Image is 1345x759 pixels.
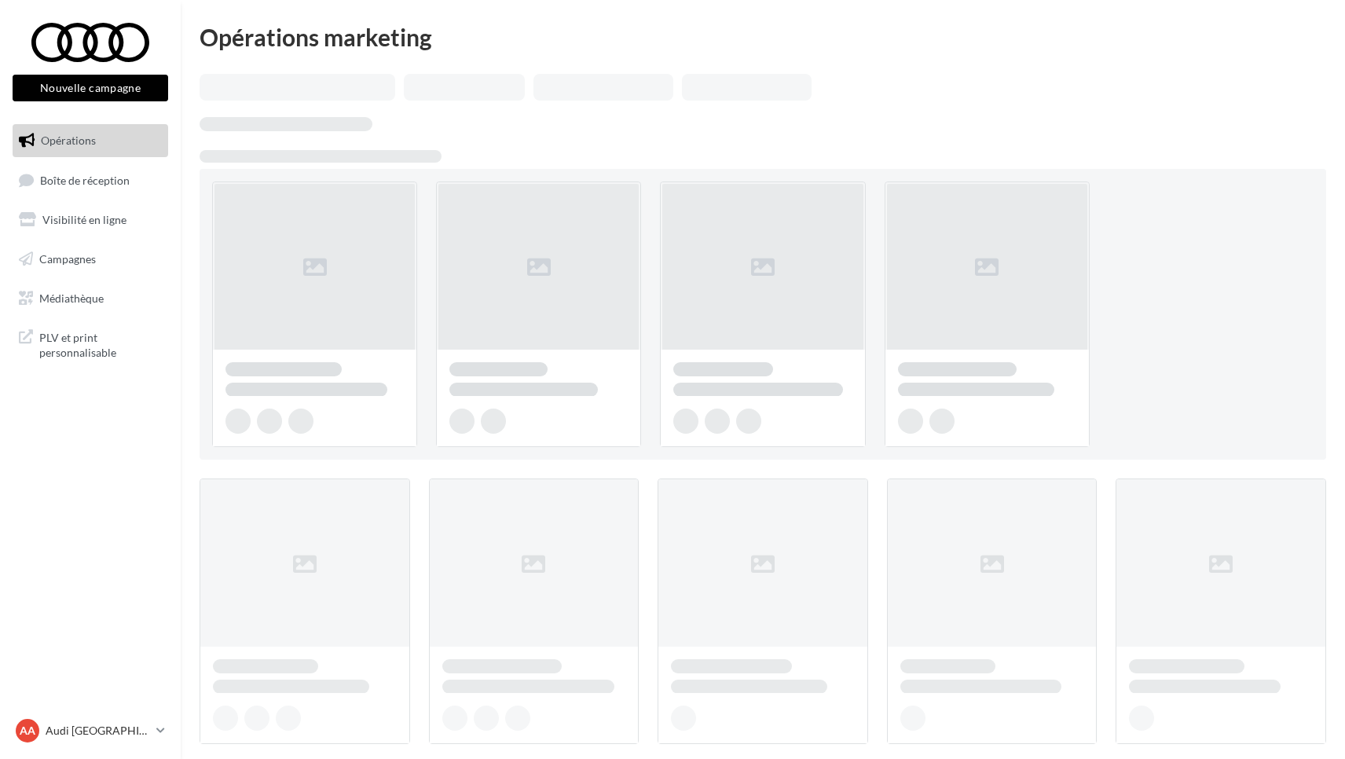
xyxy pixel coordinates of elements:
span: Médiathèque [39,291,104,304]
span: PLV et print personnalisable [39,327,162,361]
a: Opérations [9,124,171,157]
span: Opérations [41,134,96,147]
div: Opérations marketing [200,25,1326,49]
a: Campagnes [9,243,171,276]
a: Médiathèque [9,282,171,315]
a: AA Audi [GEOGRAPHIC_DATA] [13,716,168,746]
p: Audi [GEOGRAPHIC_DATA] [46,723,150,739]
span: Boîte de réception [40,173,130,186]
a: PLV et print personnalisable [9,321,171,367]
span: AA [20,723,35,739]
span: Campagnes [39,252,96,266]
a: Boîte de réception [9,163,171,197]
button: Nouvelle campagne [13,75,168,101]
span: Visibilité en ligne [42,213,126,226]
a: Visibilité en ligne [9,203,171,236]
